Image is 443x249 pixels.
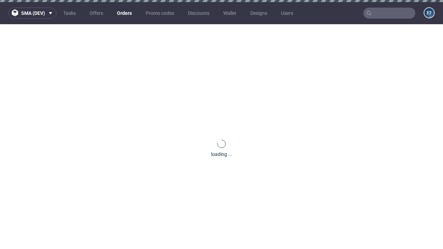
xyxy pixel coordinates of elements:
a: Users [277,8,297,19]
a: Discounts [184,8,214,19]
span: sma (dev) [21,11,45,16]
a: Orders [113,8,136,19]
div: loading ... [211,151,232,158]
a: Offers [85,8,107,19]
a: Tasks [59,8,80,19]
a: Promo codes [142,8,178,19]
button: sma (dev) [8,8,56,19]
a: Designs [246,8,271,19]
a: Wallet [219,8,241,19]
figcaption: e2 [424,8,434,18]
